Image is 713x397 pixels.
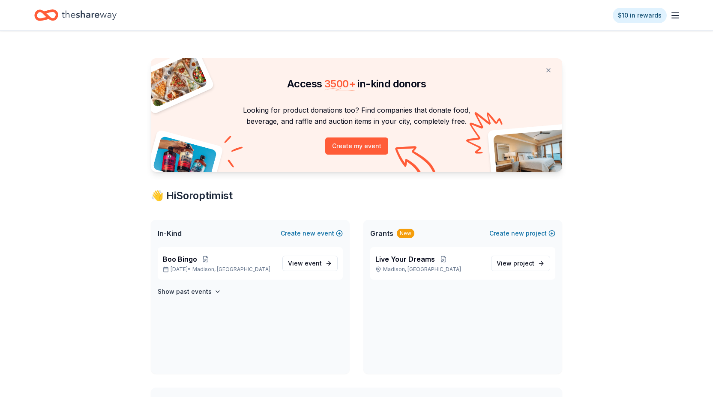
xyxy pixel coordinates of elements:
[34,5,117,25] a: Home
[511,228,524,239] span: new
[375,254,435,264] span: Live Your Dreams
[151,189,562,203] div: 👋 Hi Soroptimist
[305,260,322,267] span: event
[158,287,212,297] h4: Show past events
[395,146,438,178] img: Curvy arrow
[163,254,197,264] span: Boo Bingo
[397,229,414,238] div: New
[163,266,276,273] p: [DATE] •
[192,266,270,273] span: Madison, [GEOGRAPHIC_DATA]
[303,228,315,239] span: new
[288,258,322,269] span: View
[161,104,552,127] p: Looking for product donations too? Find companies that donate food, beverage, and raffle and auct...
[370,228,393,239] span: Grants
[141,53,208,108] img: Pizza
[613,8,667,23] a: $10 in rewards
[324,78,355,90] span: 3500 +
[281,228,343,239] button: Createnewevent
[158,287,221,297] button: Show past events
[287,78,426,90] span: Access in-kind donors
[489,228,555,239] button: Createnewproject
[513,260,534,267] span: project
[325,137,388,155] button: Create my event
[497,258,534,269] span: View
[158,228,182,239] span: In-Kind
[375,266,484,273] p: Madison, [GEOGRAPHIC_DATA]
[491,256,550,271] a: View project
[282,256,338,271] a: View event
